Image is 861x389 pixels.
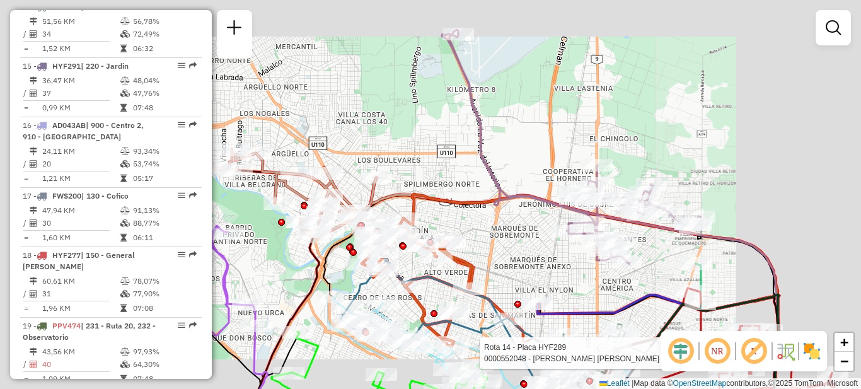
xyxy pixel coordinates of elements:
[23,250,135,271] span: | 150 - General [PERSON_NAME]
[132,345,196,358] td: 97,93%
[802,341,822,361] img: Exibir/Ocultar setores
[120,361,130,368] i: % de utilização da cubagem
[775,341,795,361] img: Fluxo de ruas
[132,102,196,114] td: 07:48
[189,121,197,129] em: Rota exportada
[120,277,130,285] i: % de utilização do peso
[120,348,130,356] i: % de utilização do peso
[52,321,81,330] span: PPV474
[120,104,127,112] i: Tempo total em rota
[42,15,120,28] td: 51,56 KM
[120,375,127,383] i: Tempo total em rota
[702,336,732,366] span: Ocultar NR
[673,379,727,388] a: OpenStreetMap
[23,321,156,342] span: | 231 - Ruta 20, 232 - Observatorio
[120,234,127,241] i: Tempo total em rota
[30,148,37,155] i: Distância Total
[835,352,853,371] a: Zoom out
[132,28,196,40] td: 72,49%
[120,305,127,312] i: Tempo total em rota
[52,2,81,11] span: HYF289
[42,302,120,315] td: 1,96 KM
[835,333,853,352] a: Zoom in
[120,207,130,214] i: % de utilização do peso
[132,158,196,170] td: 53,74%
[52,191,81,200] span: FWS200
[189,322,197,329] em: Rota exportada
[30,361,37,368] i: Total de Atividades
[42,172,120,185] td: 1,21 KM
[132,145,196,158] td: 93,34%
[23,120,144,141] span: 16 -
[189,62,197,69] em: Rota exportada
[52,120,86,130] span: AD043AB
[42,345,120,358] td: 43,56 KM
[178,121,185,129] em: Opções
[840,334,848,350] span: +
[120,148,130,155] i: % de utilização do peso
[120,90,130,97] i: % de utilização da cubagem
[30,30,37,38] i: Total de Atividades
[132,358,196,371] td: 64,30%
[42,28,120,40] td: 34
[23,158,29,170] td: /
[132,275,196,287] td: 78,07%
[23,87,29,100] td: /
[23,321,156,342] span: 19 -
[42,145,120,158] td: 24,11 KM
[42,102,120,114] td: 0,99 KM
[42,204,120,217] td: 47,94 KM
[23,172,29,185] td: =
[120,290,130,298] i: % de utilização da cubagem
[81,2,128,11] span: | 130 - Cofico
[23,373,29,385] td: =
[52,61,81,71] span: HYF291
[30,290,37,298] i: Total de Atividades
[132,42,196,55] td: 06:32
[23,102,29,114] td: =
[596,378,861,389] div: Map data © contributors,© 2025 TomTom, Microsoft
[23,217,29,229] td: /
[42,74,120,87] td: 36,47 KM
[599,379,630,388] a: Leaflet
[23,2,128,11] span: 14 -
[23,287,29,300] td: /
[42,231,120,244] td: 1,60 KM
[23,250,135,271] span: 18 -
[30,160,37,168] i: Total de Atividades
[42,217,120,229] td: 30
[52,250,81,260] span: HYF277
[178,251,185,258] em: Opções
[30,277,37,285] i: Distância Total
[132,373,196,385] td: 07:48
[666,336,696,366] span: Ocultar deslocamento
[23,61,129,71] span: 15 -
[178,62,185,69] em: Opções
[42,158,120,170] td: 20
[42,358,120,371] td: 40
[739,336,769,366] span: Exibir rótulo
[30,18,37,25] i: Distância Total
[30,207,37,214] i: Distância Total
[178,322,185,329] em: Opções
[30,77,37,84] i: Distância Total
[120,77,130,84] i: % de utilização do peso
[23,358,29,371] td: /
[132,74,196,87] td: 48,04%
[42,87,120,100] td: 37
[821,15,846,40] a: Exibir filtros
[132,87,196,100] td: 47,76%
[222,15,247,44] a: Nova sessão e pesquisa
[132,204,196,217] td: 91,13%
[132,302,196,315] td: 07:08
[120,175,127,182] i: Tempo total em rota
[632,379,633,388] span: |
[30,90,37,97] i: Total de Atividades
[132,172,196,185] td: 05:17
[23,28,29,40] td: /
[81,191,129,200] span: | 130 - Cofico
[132,15,196,28] td: 56,78%
[42,275,120,287] td: 60,61 KM
[132,231,196,244] td: 06:11
[23,42,29,55] td: =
